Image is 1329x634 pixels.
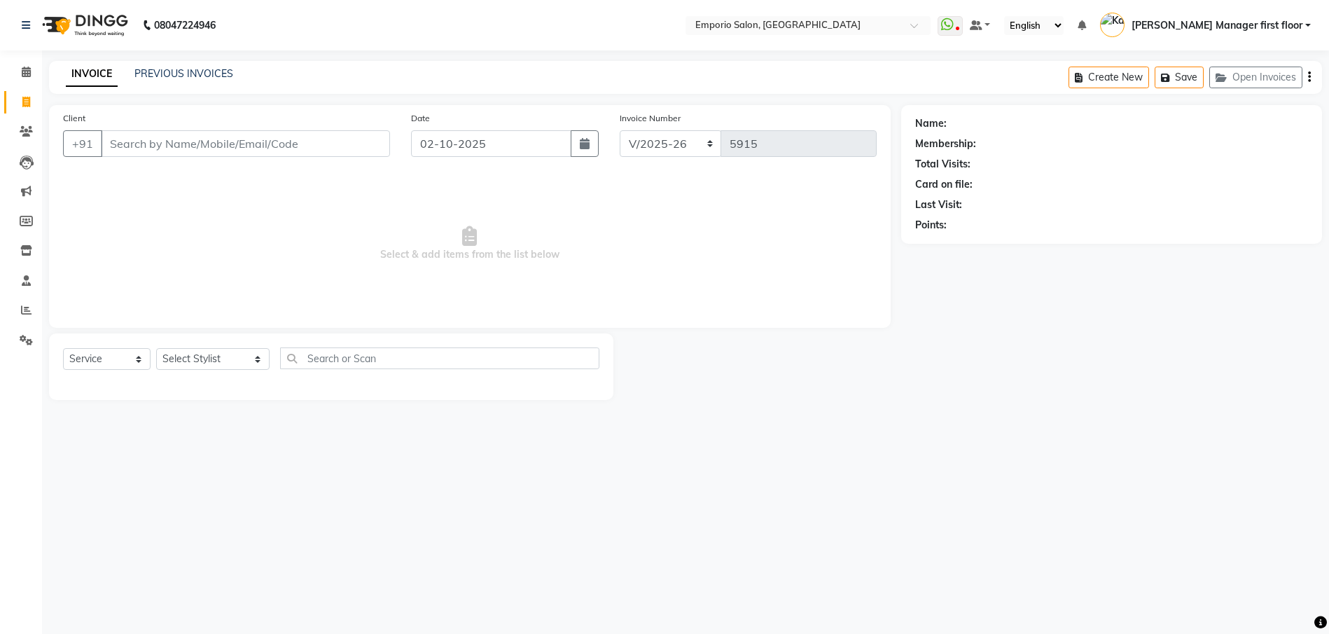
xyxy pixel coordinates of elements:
label: Date [411,112,430,125]
img: logo [36,6,132,45]
div: Last Visit: [915,198,962,212]
label: Invoice Number [620,112,681,125]
button: Open Invoices [1209,67,1302,88]
div: Membership: [915,137,976,151]
span: [PERSON_NAME] Manager first floor [1132,18,1302,33]
div: Name: [915,116,947,131]
div: Card on file: [915,177,973,192]
img: Kanika Manager first floor [1100,13,1125,37]
button: Create New [1069,67,1149,88]
label: Client [63,112,85,125]
a: INVOICE [66,62,118,87]
b: 08047224946 [154,6,216,45]
span: Select & add items from the list below [63,174,877,314]
button: +91 [63,130,102,157]
input: Search or Scan [280,347,599,369]
div: Total Visits: [915,157,970,172]
a: PREVIOUS INVOICES [134,67,233,80]
div: Points: [915,218,947,233]
button: Save [1155,67,1204,88]
input: Search by Name/Mobile/Email/Code [101,130,390,157]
